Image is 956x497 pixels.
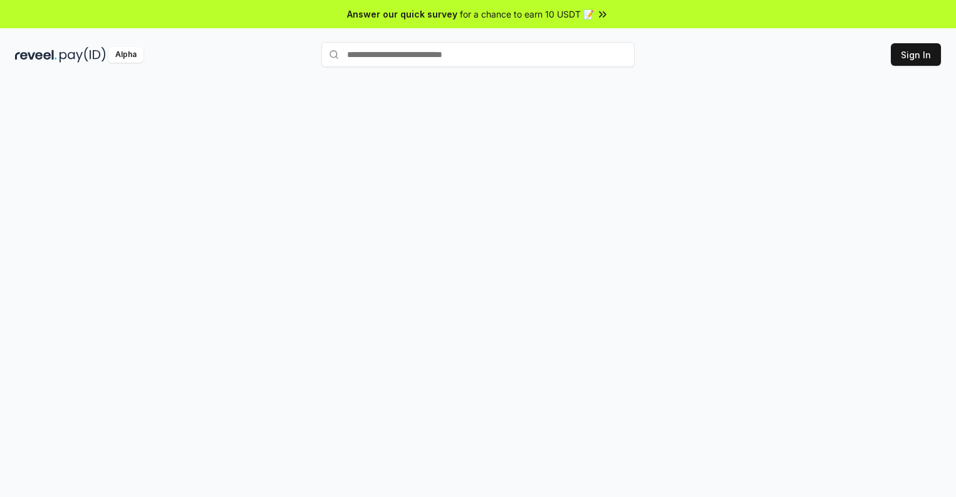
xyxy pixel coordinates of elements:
[108,47,143,63] div: Alpha
[347,8,457,21] span: Answer our quick survey
[15,47,57,63] img: reveel_dark
[460,8,594,21] span: for a chance to earn 10 USDT 📝
[891,43,941,66] button: Sign In
[60,47,106,63] img: pay_id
